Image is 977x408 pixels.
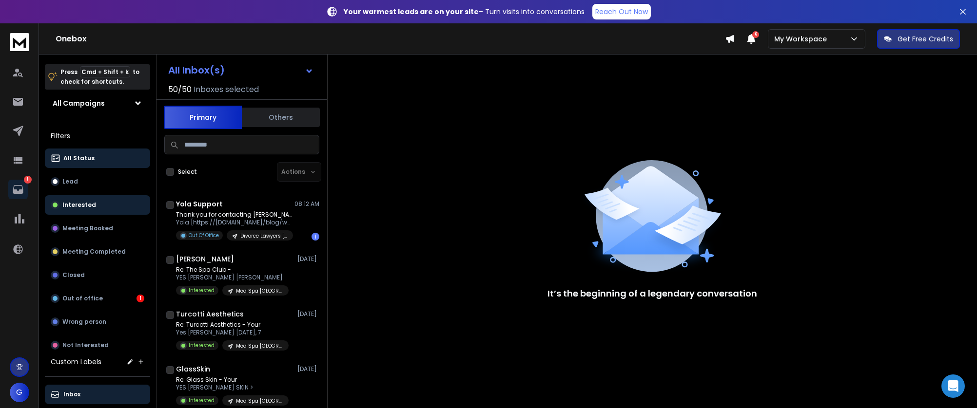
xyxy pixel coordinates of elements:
div: 1 [137,295,144,302]
p: Lead [62,178,78,185]
img: logo [10,33,29,51]
p: Wrong person [62,318,106,326]
p: – Turn visits into conversations [344,7,585,17]
h3: Custom Labels [51,357,101,367]
h3: Inboxes selected [194,84,259,95]
button: Closed [45,265,150,285]
button: Lead [45,172,150,191]
p: Out of office [62,295,103,302]
p: Interested [62,201,96,209]
p: Interested [189,342,215,349]
h1: [PERSON_NAME] [176,254,234,264]
p: Med Spa [GEOGRAPHIC_DATA] [236,287,283,295]
p: Re: Turcotti Aesthetics - Your [176,321,289,329]
p: Yes [PERSON_NAME] [DATE], 7 [176,329,289,336]
p: Thank you for contacting [PERSON_NAME]! [176,211,293,219]
button: Not Interested [45,335,150,355]
button: Meeting Completed [45,242,150,261]
button: All Inbox(s) [160,60,321,80]
p: 08:12 AM [294,200,319,208]
label: Select [178,168,197,176]
a: 1 [8,180,28,199]
span: 6 [752,31,759,38]
button: Others [242,107,320,128]
button: All Campaigns [45,93,150,113]
p: Med Spa [GEOGRAPHIC_DATA] [236,342,283,350]
p: Closed [62,271,85,279]
h1: All Campaigns [53,98,105,108]
button: Inbox [45,385,150,404]
button: G [10,383,29,402]
button: Wrong person [45,312,150,332]
p: My Workspace [774,34,831,44]
button: Primary [164,106,242,129]
p: Reach Out Now [595,7,648,17]
button: Interested [45,195,150,215]
p: Meeting Completed [62,248,126,256]
strong: Your warmest leads are on your site [344,7,479,17]
p: Press to check for shortcuts. [60,67,139,87]
p: Get Free Credits [898,34,953,44]
p: Re: Glass Skin - Your [176,376,289,384]
p: Yola [https://[DOMAIN_NAME]/blog/wp-content/uploads/2019/08/12141231/yola_logo.png]https://[DOMAI... [176,219,293,226]
button: Get Free Credits [877,29,960,49]
p: 1 [24,176,32,184]
p: [DATE] [297,365,319,373]
h1: Turcotti Aesthetics [176,309,244,319]
p: It’s the beginning of a legendary conversation [547,287,757,300]
div: Open Intercom Messenger [941,374,965,398]
button: Meeting Booked [45,219,150,238]
p: All Status [63,154,95,162]
h1: All Inbox(s) [168,65,225,75]
p: Out Of Office [189,232,219,239]
div: 1 [312,233,319,241]
h1: GlassSkin [176,364,210,374]
h1: Yola Support [176,199,223,209]
p: Re: The Spa Club - [176,266,289,274]
p: [DATE] [297,310,319,318]
h1: Onebox [56,33,725,45]
p: YES [PERSON_NAME] [PERSON_NAME] [176,274,289,281]
p: Divorce Lawyers [DATE] [240,232,287,240]
button: All Status [45,148,150,168]
p: Med Spa [GEOGRAPHIC_DATA] [236,397,283,405]
p: YES [PERSON_NAME] SKIN > [176,384,289,391]
p: Inbox [63,390,80,398]
p: [DATE] [297,255,319,263]
button: Out of office1 [45,289,150,308]
a: Reach Out Now [592,4,651,19]
p: Not Interested [62,341,109,349]
h3: Filters [45,129,150,143]
span: Cmd + Shift + k [80,66,130,77]
p: Interested [189,397,215,404]
p: Meeting Booked [62,224,113,232]
p: Interested [189,287,215,294]
span: 50 / 50 [168,84,192,95]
